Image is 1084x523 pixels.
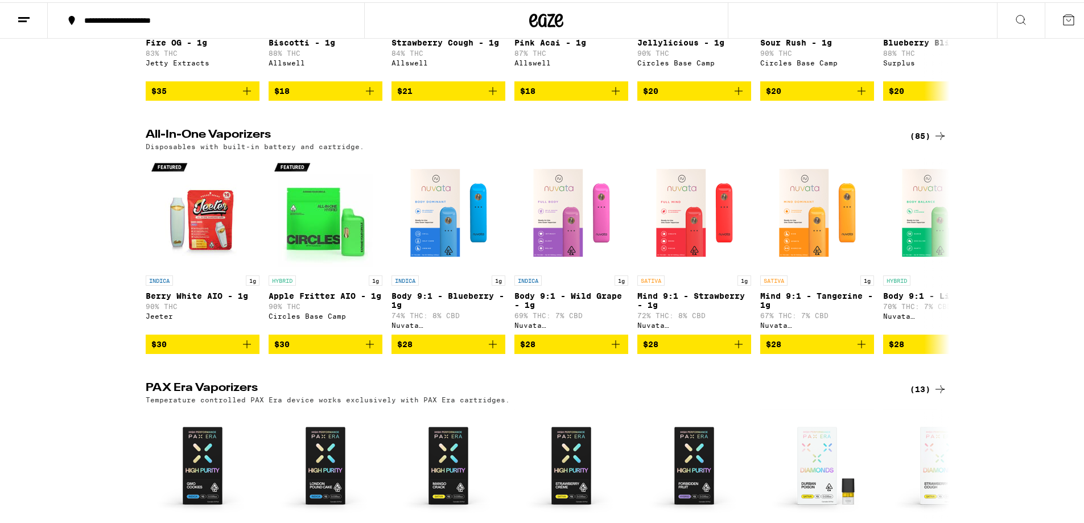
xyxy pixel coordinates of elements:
[637,289,751,307] p: Mind 9:1 - Strawberry - 1g
[514,273,542,283] p: INDICA
[760,57,874,64] div: Circles Base Camp
[514,79,628,98] button: Add to bag
[910,127,947,141] a: (85)
[146,57,259,64] div: Jetty Extracts
[760,79,874,98] button: Add to bag
[760,273,788,283] p: SATIVA
[514,319,628,327] div: Nuvata ([GEOGRAPHIC_DATA])
[637,407,751,521] img: PAX - Pax High Purity: Forbidden Fruit - 1g
[269,273,296,283] p: HYBRID
[269,332,382,352] button: Add to bag
[269,57,382,64] div: Allswell
[883,332,997,352] button: Add to bag
[514,47,628,55] p: 87% THC
[760,36,874,45] p: Sour Rush - 1g
[146,79,259,98] button: Add to bag
[883,273,910,283] p: HYBRID
[146,127,891,141] h2: All-In-One Vaporizers
[760,407,874,521] img: PAX - Pax Diamonds: Durban Poison - 1g
[391,332,505,352] button: Add to bag
[269,300,382,308] p: 90% THC
[514,57,628,64] div: Allswell
[615,273,628,283] p: 1g
[889,337,904,347] span: $28
[637,36,751,45] p: Jellylicious - 1g
[146,36,259,45] p: Fire OG - 1g
[514,154,628,267] img: Nuvata (CA) - Body 9:1 - Wild Grape - 1g
[637,47,751,55] p: 90% THC
[514,310,628,317] p: 69% THC: 7% CBD
[637,273,665,283] p: SATIVA
[151,337,167,347] span: $30
[269,310,382,318] div: Circles Base Camp
[637,310,751,317] p: 72% THC: 8% CBD
[274,84,290,93] span: $18
[883,36,997,45] p: Blueberry Bliss - 1g
[760,47,874,55] p: 90% THC
[146,380,891,394] h2: PAX Era Vaporizers
[391,79,505,98] button: Add to bag
[397,84,413,93] span: $21
[760,332,874,352] button: Add to bag
[883,154,997,267] img: Nuvata (CA) - Body 9:1 - Lime - 1g
[883,57,997,64] div: Surplus
[146,289,259,298] p: Berry White AIO - 1g
[883,289,997,298] p: Body 9:1 - Lime - 1g
[760,319,874,327] div: Nuvata ([GEOGRAPHIC_DATA])
[391,289,505,307] p: Body 9:1 - Blueberry - 1g
[146,300,259,308] p: 90% THC
[269,154,382,267] img: Circles Base Camp - Apple Fritter AIO - 1g
[520,337,535,347] span: $28
[146,332,259,352] button: Add to bag
[246,273,259,283] p: 1g
[883,154,997,332] a: Open page for Body 9:1 - Lime - 1g from Nuvata (CA)
[146,310,259,318] div: Jeeter
[391,407,505,521] img: PAX - High Purity: Mango Crack - 1g
[860,273,874,283] p: 1g
[369,273,382,283] p: 1g
[146,154,259,267] img: Jeeter - Berry White AIO - 1g
[637,57,751,64] div: Circles Base Camp
[883,300,997,308] p: 70% THC: 7% CBD
[391,57,505,64] div: Allswell
[514,154,628,332] a: Open page for Body 9:1 - Wild Grape - 1g from Nuvata (CA)
[637,79,751,98] button: Add to bag
[269,154,382,332] a: Open page for Apple Fritter AIO - 1g from Circles Base Camp
[391,154,505,267] img: Nuvata (CA) - Body 9:1 - Blueberry - 1g
[883,79,997,98] button: Add to bag
[737,273,751,283] p: 1g
[391,47,505,55] p: 84% THC
[760,154,874,267] img: Nuvata (CA) - Mind 9:1 - Tangerine - 1g
[269,289,382,298] p: Apple Fritter AIO - 1g
[146,407,259,521] img: PAX - Pax High Purity: GMO Cookies - 1g
[492,273,505,283] p: 1g
[269,36,382,45] p: Biscotti - 1g
[391,319,505,327] div: Nuvata ([GEOGRAPHIC_DATA])
[766,84,781,93] span: $20
[514,407,628,521] img: PAX - Pax High Purity: Strawberry Creme - 1g
[146,47,259,55] p: 83% THC
[889,84,904,93] span: $20
[520,84,535,93] span: $18
[643,84,658,93] span: $20
[637,319,751,327] div: Nuvata ([GEOGRAPHIC_DATA])
[269,407,382,521] img: PAX - Pax High Purity: London Pound Cake - 1g
[146,273,173,283] p: INDICA
[637,154,751,267] img: Nuvata (CA) - Mind 9:1 - Strawberry - 1g
[637,154,751,332] a: Open page for Mind 9:1 - Strawberry - 1g from Nuvata (CA)
[514,36,628,45] p: Pink Acai - 1g
[151,84,167,93] span: $35
[883,310,997,318] div: Nuvata ([GEOGRAPHIC_DATA])
[269,79,382,98] button: Add to bag
[146,141,364,148] p: Disposables with built-in battery and cartridge.
[760,289,874,307] p: Mind 9:1 - Tangerine - 1g
[760,154,874,332] a: Open page for Mind 9:1 - Tangerine - 1g from Nuvata (CA)
[514,289,628,307] p: Body 9:1 - Wild Grape - 1g
[391,154,505,332] a: Open page for Body 9:1 - Blueberry - 1g from Nuvata (CA)
[883,407,997,521] img: PAX - Pax Diamonds: Strawberry Cough - 1g
[146,154,259,332] a: Open page for Berry White AIO - 1g from Jeeter
[391,310,505,317] p: 74% THC: 8% CBD
[910,380,947,394] a: (13)
[274,337,290,347] span: $30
